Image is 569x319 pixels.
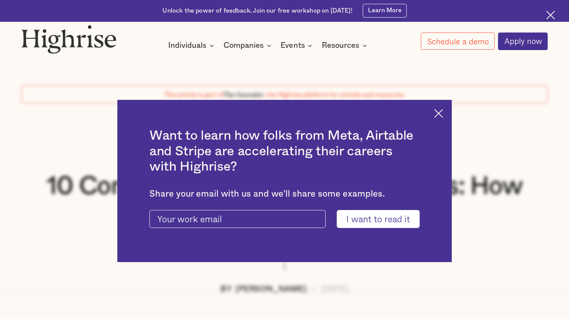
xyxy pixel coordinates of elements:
[149,210,326,228] input: Your work email
[168,41,216,50] div: Individuals
[224,41,264,50] div: Companies
[149,189,420,199] div: Share your email with us and we'll share some examples.
[149,210,420,228] form: current-ascender-blog-article-modal-form
[168,41,206,50] div: Individuals
[280,41,305,50] div: Events
[21,25,117,54] img: Highrise logo
[322,41,359,50] div: Resources
[434,109,443,118] img: Cross icon
[337,210,420,228] input: I want to read it
[149,128,420,174] h2: Want to learn how folks from Meta, Airtable and Stripe are accelerating their careers with Highrise?
[280,41,314,50] div: Events
[162,7,352,15] div: Unlock the power of feedback. Join our free workshop on [DATE]!
[224,41,274,50] div: Companies
[363,4,406,18] a: Learn More
[421,33,494,50] a: Schedule a demo
[546,11,555,20] img: Cross icon
[498,33,548,50] a: Apply now
[322,41,369,50] div: Resources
